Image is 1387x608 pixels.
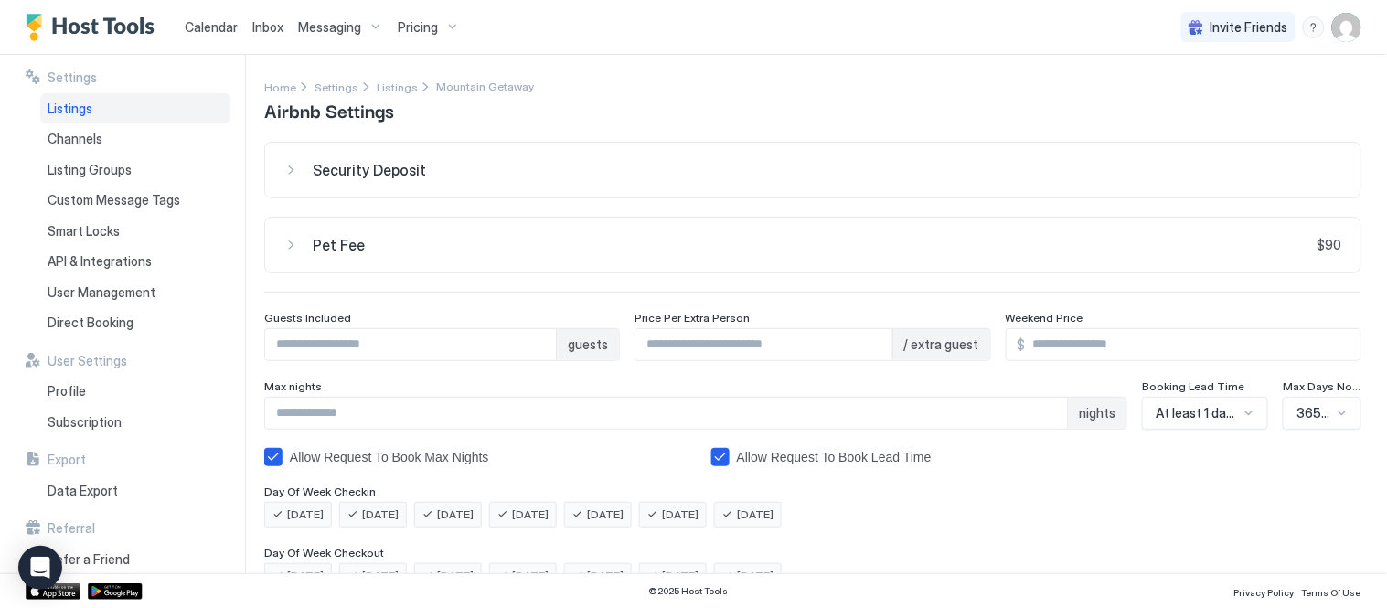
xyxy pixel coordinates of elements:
div: Allow Request To Book Lead Time [737,450,932,464]
span: [DATE] [737,568,774,584]
a: Privacy Policy [1234,581,1295,601]
span: Pricing [398,19,438,36]
span: API & Integrations [48,253,152,270]
span: Day Of Week Checkin [264,485,376,498]
span: Channels [48,131,102,147]
span: [DATE] [362,507,399,523]
a: Host Tools Logo [26,14,163,41]
span: Day Of Week Checkout [264,546,384,560]
span: © 2025 Host Tools [649,585,729,597]
div: bookingLeadTimeAllowRequestToBook [711,448,1139,466]
span: $90 [1318,237,1342,253]
span: Invite Friends [1211,19,1288,36]
span: Messaging [298,19,361,36]
a: Listing Groups [40,155,230,186]
span: Inbox [252,19,283,35]
span: [DATE] [587,507,624,523]
span: Listing Groups [48,162,132,178]
span: Breadcrumb [436,80,534,93]
span: Calendar [185,19,238,35]
span: $ [1018,336,1026,353]
input: Input Field [265,329,556,360]
a: Home [264,77,296,96]
span: Settings [48,69,97,86]
span: Security Deposit [313,161,426,179]
span: Smart Locks [48,223,120,240]
div: Breadcrumb [377,77,418,96]
div: menu [1303,16,1325,38]
div: Breadcrumb [315,77,358,96]
span: Refer a Friend [48,551,130,568]
span: [DATE] [512,568,549,584]
span: User Settings [48,353,127,369]
span: Referral [48,520,95,537]
a: Listings [40,93,230,124]
input: Input Field [635,329,891,360]
span: Settings [315,80,358,94]
a: Direct Booking [40,307,230,338]
span: Subscription [48,414,122,431]
button: Pet Fee$90 [265,218,1360,272]
input: Input Field [1026,329,1360,360]
div: Allow Request To Book Max Nights [290,450,489,464]
span: nights [1079,405,1115,421]
span: Booking Lead Time [1142,379,1244,393]
span: Pet Fee [313,236,365,254]
span: Home [264,80,296,94]
span: [DATE] [512,507,549,523]
span: Max nights [264,379,322,393]
a: Inbox [252,17,283,37]
span: At least 1 day notice [1156,405,1239,421]
div: Open Intercom Messenger [18,546,62,590]
span: guests [568,336,608,353]
a: Profile [40,376,230,407]
a: Custom Message Tags [40,185,230,216]
span: Price Per Extra Person [635,311,750,325]
span: Guests Included [264,311,351,325]
a: Terms Of Use [1302,581,1361,601]
span: Profile [48,383,86,400]
span: Export [48,452,86,468]
span: [DATE] [662,568,699,584]
a: Listings [377,77,418,96]
span: Weekend Price [1006,311,1083,325]
a: User Management [40,277,230,308]
span: Privacy Policy [1234,587,1295,598]
span: Data Export [48,483,118,499]
span: [DATE] [287,507,324,523]
span: Direct Booking [48,315,133,331]
a: API & Integrations [40,246,230,277]
span: [DATE] [437,507,474,523]
a: Smart Locks [40,216,230,247]
span: [DATE] [587,568,624,584]
span: [DATE] [437,568,474,584]
a: Calendar [185,17,238,37]
span: Airbnb Settings [264,96,394,123]
a: Subscription [40,407,230,438]
a: Settings [315,77,358,96]
span: [DATE] [662,507,699,523]
span: 365 Days [1296,405,1332,421]
a: Data Export [40,475,230,507]
span: Listings [48,101,92,117]
span: User Management [48,284,155,301]
span: Custom Message Tags [48,192,180,208]
button: Security Deposit [265,143,1360,197]
input: Input Field [265,398,1067,429]
span: Listings [377,80,418,94]
span: Max Days Notice [1283,379,1361,393]
div: Breadcrumb [264,77,296,96]
span: [DATE] [737,507,774,523]
a: Google Play Store [88,583,143,600]
a: App Store [26,583,80,600]
a: Channels [40,123,230,155]
span: Terms Of Use [1302,587,1361,598]
div: User profile [1332,13,1361,42]
span: / extra guest [904,336,979,353]
a: Refer a Friend [40,544,230,575]
span: [DATE] [362,568,399,584]
span: [DATE] [287,568,324,584]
